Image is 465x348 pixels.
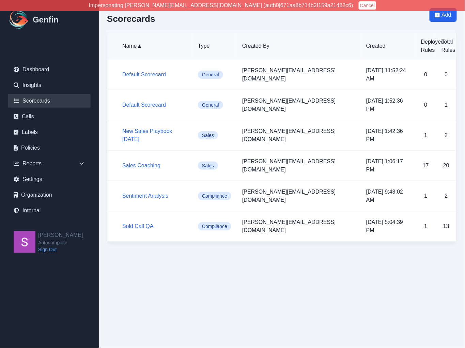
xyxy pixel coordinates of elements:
[198,162,218,170] span: Sales
[33,14,59,25] h1: Genfin
[8,172,91,186] a: Settings
[38,239,83,246] span: Autocomplete
[198,71,223,79] span: General
[441,222,451,230] p: 13
[8,94,91,108] a: Scorecards
[421,71,431,79] p: 0
[421,222,431,230] p: 1
[8,204,91,217] a: Internal
[192,32,237,60] th: Type
[122,193,168,199] a: Sentiment Analysis
[8,157,91,170] div: Reports
[8,141,91,155] a: Policies
[38,231,83,239] h2: [PERSON_NAME]
[8,78,91,92] a: Insights
[122,128,172,142] a: New Sales Playbook [DATE]
[421,162,431,170] p: 17
[430,8,457,32] a: Add
[359,1,376,10] button: Cancel
[14,231,35,253] img: Shane Wey
[237,32,361,60] th: Created By
[198,222,231,230] span: Compliance
[198,192,231,200] span: Compliance
[122,102,166,108] a: Default Scorecard
[8,125,91,139] a: Labels
[441,71,451,79] p: 0
[366,127,410,143] p: [DATE] 1:42:36 PM
[421,101,431,109] p: 0
[421,192,431,200] p: 1
[436,32,456,60] th: Total Rules
[38,246,83,253] a: Sign Out
[8,188,91,202] a: Organization
[198,101,223,109] span: General
[8,110,91,123] a: Calls
[242,157,355,174] p: [PERSON_NAME][EMAIL_ADDRESS][DOMAIN_NAME]
[242,97,355,113] p: [PERSON_NAME][EMAIL_ADDRESS][DOMAIN_NAME]
[416,32,436,60] th: Deployed Rules
[122,223,154,229] a: Sold Call QA
[242,218,355,234] p: [PERSON_NAME][EMAIL_ADDRESS][DOMAIN_NAME]
[361,32,416,60] th: Created
[366,97,410,113] p: [DATE] 1:52:36 PM
[8,9,30,31] img: Logo
[421,131,431,139] p: 1
[198,131,218,139] span: Sales
[242,66,355,83] p: [PERSON_NAME][EMAIL_ADDRESS][DOMAIN_NAME]
[242,188,355,204] p: [PERSON_NAME][EMAIL_ADDRESS][DOMAIN_NAME]
[441,162,451,170] p: 20
[442,11,451,19] span: Add
[242,127,355,143] p: [PERSON_NAME][EMAIL_ADDRESS][DOMAIN_NAME]
[366,188,410,204] p: [DATE] 9:43:02 AM
[366,157,410,174] p: [DATE] 1:06:17 PM
[122,72,166,77] a: Default Scorecard
[441,131,451,139] p: 2
[366,66,410,83] p: [DATE] 11:52:24 AM
[366,218,410,234] p: [DATE] 5:04:39 PM
[107,32,192,60] th: Name ▲
[8,63,91,76] a: Dashboard
[107,14,155,24] h2: Scorecards
[122,163,160,168] a: Sales Coaching
[441,101,451,109] p: 1
[441,192,451,200] p: 2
